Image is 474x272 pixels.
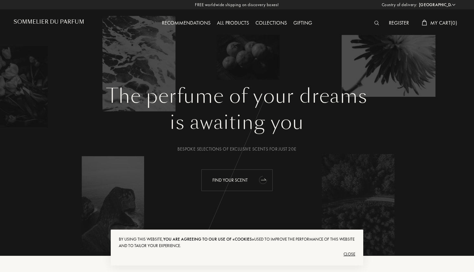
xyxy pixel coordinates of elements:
div: Close [119,249,355,259]
a: Collections [252,19,290,26]
a: Sommelier du Parfum [14,19,84,28]
div: All products [214,19,252,28]
div: animation [257,173,270,186]
a: Register [386,19,412,26]
div: Collections [252,19,290,28]
div: Recommendations [159,19,214,28]
img: search_icn_white.svg [374,21,379,25]
a: Gifting [290,19,315,26]
img: cart_white.svg [422,20,427,26]
a: Find your scentanimation [197,169,277,191]
a: Recommendations [159,19,214,26]
div: Bespoke selections of exclusive scents for just 20£ [18,146,456,153]
div: Gifting [290,19,315,28]
h1: The perfume of your dreams [18,85,456,108]
span: you are agreeing to our use of «cookies» [163,236,254,242]
div: is awaiting you [18,108,456,137]
div: Find your scent [201,169,273,191]
h1: Sommelier du Parfum [14,19,84,25]
span: Country of delivery: [382,2,417,8]
div: Register [386,19,412,28]
span: My Cart ( 0 ) [430,19,457,26]
div: By using this website, used to improve the performance of this website and to tailor your experie... [119,236,355,249]
a: All products [214,19,252,26]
